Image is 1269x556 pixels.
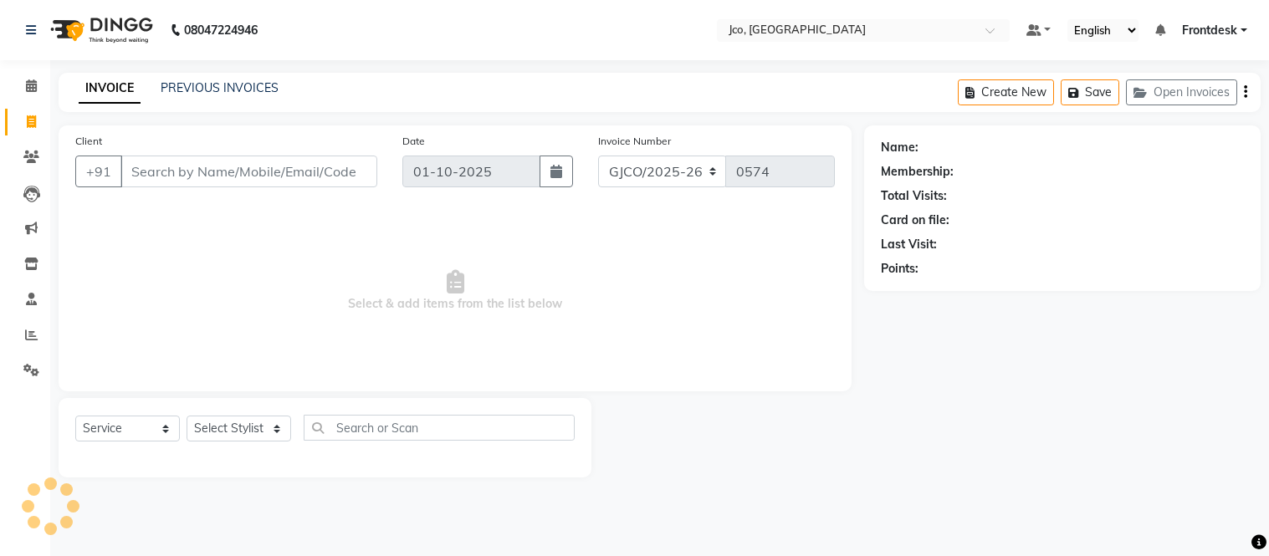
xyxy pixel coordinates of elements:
[184,7,258,54] b: 08047224946
[881,163,954,181] div: Membership:
[304,415,575,441] input: Search or Scan
[75,156,122,187] button: +91
[120,156,377,187] input: Search by Name/Mobile/Email/Code
[881,212,949,229] div: Card on file:
[598,134,671,149] label: Invoice Number
[881,139,918,156] div: Name:
[1061,79,1119,105] button: Save
[881,260,918,278] div: Points:
[402,134,425,149] label: Date
[881,236,937,253] div: Last Visit:
[958,79,1054,105] button: Create New
[1182,22,1237,39] span: Frontdesk
[43,7,157,54] img: logo
[881,187,947,205] div: Total Visits:
[1126,79,1237,105] button: Open Invoices
[161,80,279,95] a: PREVIOUS INVOICES
[75,134,102,149] label: Client
[79,74,141,104] a: INVOICE
[75,207,835,375] span: Select & add items from the list below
